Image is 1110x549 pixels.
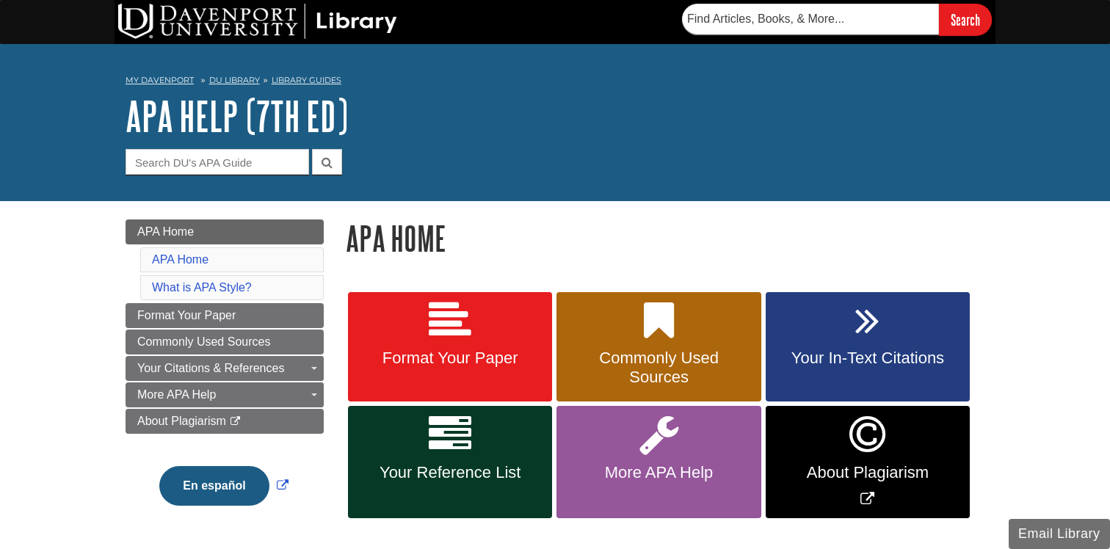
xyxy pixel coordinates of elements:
[556,406,761,518] a: More APA Help
[556,292,761,402] a: Commonly Used Sources
[152,253,208,266] a: APA Home
[766,406,970,518] a: Link opens in new window
[126,219,324,244] a: APA Home
[137,225,194,238] span: APA Home
[777,463,959,482] span: About Plagiarism
[126,382,324,407] a: More APA Help
[126,303,324,328] a: Format Your Paper
[939,4,992,35] input: Search
[359,463,541,482] span: Your Reference List
[1009,519,1110,549] button: Email Library
[126,219,324,531] div: Guide Page Menu
[346,219,984,257] h1: APA Home
[348,406,552,518] a: Your Reference List
[682,4,992,35] form: Searches DU Library's articles, books, and more
[567,463,750,482] span: More APA Help
[159,466,269,506] button: En español
[766,292,970,402] a: Your In-Text Citations
[152,281,252,294] a: What is APA Style?
[126,93,348,139] a: APA Help (7th Ed)
[137,335,270,348] span: Commonly Used Sources
[137,309,236,321] span: Format Your Paper
[126,330,324,355] a: Commonly Used Sources
[126,409,324,434] a: About Plagiarism
[126,149,309,175] input: Search DU's APA Guide
[682,4,939,34] input: Find Articles, Books, & More...
[126,74,194,87] a: My Davenport
[126,70,984,94] nav: breadcrumb
[272,75,341,85] a: Library Guides
[229,417,242,426] i: This link opens in a new window
[567,349,750,387] span: Commonly Used Sources
[137,388,216,401] span: More APA Help
[137,415,226,427] span: About Plagiarism
[209,75,260,85] a: DU Library
[777,349,959,368] span: Your In-Text Citations
[118,4,397,39] img: DU Library
[126,356,324,381] a: Your Citations & References
[137,362,284,374] span: Your Citations & References
[156,479,291,492] a: Link opens in new window
[359,349,541,368] span: Format Your Paper
[348,292,552,402] a: Format Your Paper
